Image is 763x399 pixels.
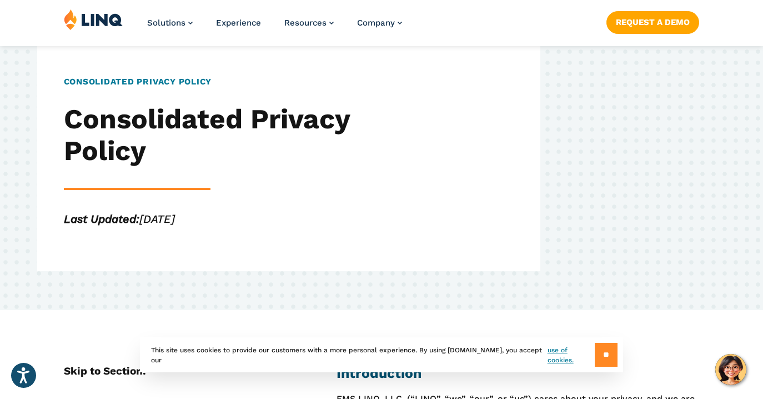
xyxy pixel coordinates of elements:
a: Experience [216,18,261,28]
span: Resources [284,18,327,28]
span: Company [357,18,395,28]
div: This site uses cookies to provide our customers with a more personal experience. By using [DOMAIN... [140,337,623,372]
a: use of cookies. [548,345,595,365]
strong: Last Updated: [64,212,139,226]
span: Solutions [147,18,185,28]
img: LINQ | K‑12 Software [64,9,123,30]
a: Solutions [147,18,193,28]
nav: Button Navigation [606,9,699,33]
em: [DATE] [64,212,175,226]
button: Hello, have a question? Let’s chat. [715,354,746,385]
h1: Consolidated Privacy Policy [64,76,358,88]
h2: Consolidated Privacy Policy [64,103,358,167]
a: Company [357,18,402,28]
a: Request a Demo [606,11,699,33]
nav: Primary Navigation [147,9,402,46]
a: Resources [284,18,334,28]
